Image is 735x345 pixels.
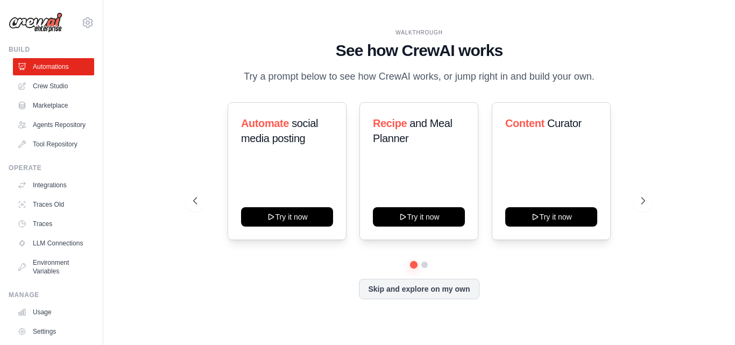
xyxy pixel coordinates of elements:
button: Skip and explore on my own [359,279,479,299]
a: Crew Studio [13,78,94,95]
img: Logo [9,12,62,33]
a: Integrations [13,177,94,194]
a: Traces [13,215,94,233]
a: Usage [13,304,94,321]
span: Automate [241,117,289,129]
div: WALKTHROUGH [193,29,645,37]
a: Traces Old [13,196,94,213]
a: Automations [13,58,94,75]
button: Try it now [373,207,465,227]
span: Recipe [373,117,407,129]
p: Try a prompt below to see how CrewAI works, or jump right in and build your own. [238,69,600,85]
span: social media posting [241,117,318,144]
button: Try it now [505,207,597,227]
span: Curator [547,117,582,129]
span: Content [505,117,545,129]
a: Agents Repository [13,116,94,133]
a: LLM Connections [13,235,94,252]
h1: See how CrewAI works [193,41,645,60]
div: Build [9,45,94,54]
a: Marketplace [13,97,94,114]
a: Environment Variables [13,254,94,280]
a: Settings [13,323,94,340]
div: Operate [9,164,94,172]
div: Manage [9,291,94,299]
span: and Meal Planner [373,117,452,144]
a: Tool Repository [13,136,94,153]
button: Try it now [241,207,333,227]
